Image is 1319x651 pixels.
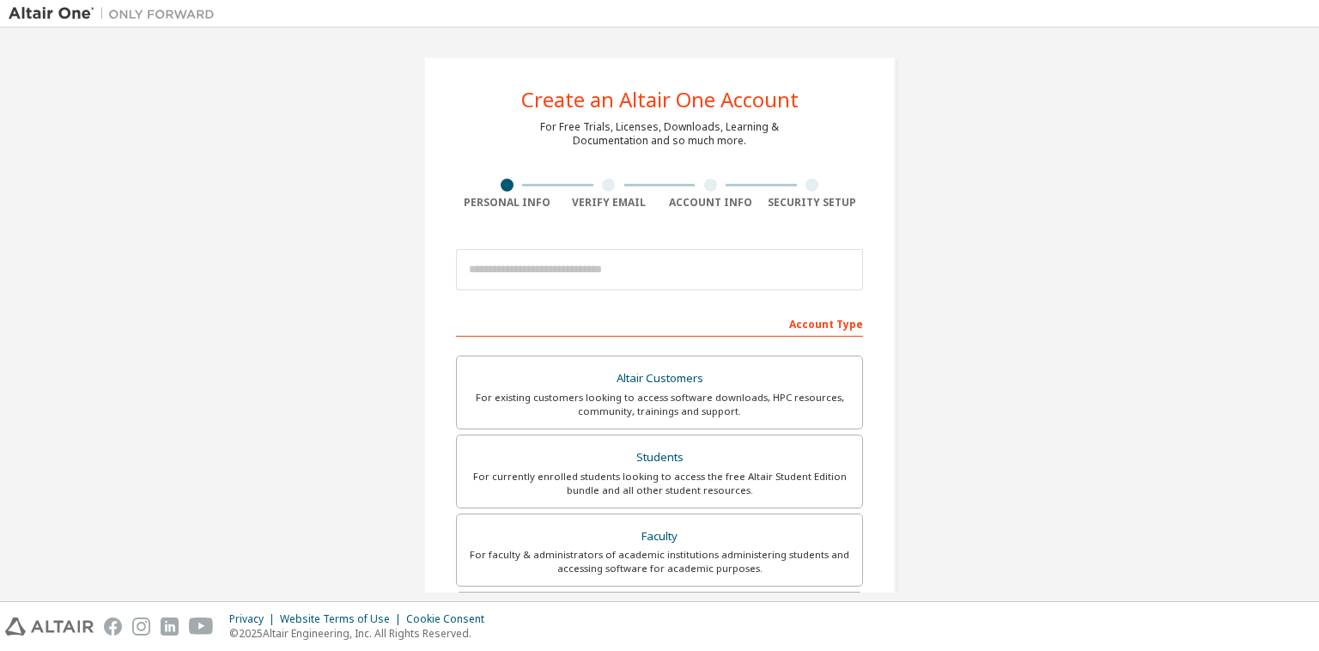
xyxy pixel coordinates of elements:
div: Faculty [467,525,852,549]
img: Altair One [9,5,223,22]
img: instagram.svg [132,618,150,636]
div: Security Setup [762,196,864,210]
div: For currently enrolled students looking to access the free Altair Student Edition bundle and all ... [467,470,852,497]
div: Altair Customers [467,367,852,391]
div: Personal Info [456,196,558,210]
div: For Free Trials, Licenses, Downloads, Learning & Documentation and so much more. [540,120,779,148]
p: © 2025 Altair Engineering, Inc. All Rights Reserved. [229,626,495,641]
div: Privacy [229,612,280,626]
img: altair_logo.svg [5,618,94,636]
div: Verify Email [558,196,660,210]
div: Create an Altair One Account [521,89,799,110]
div: Account Type [456,309,863,337]
div: Website Terms of Use [280,612,406,626]
div: For existing customers looking to access software downloads, HPC resources, community, trainings ... [467,391,852,418]
img: facebook.svg [104,618,122,636]
div: Cookie Consent [406,612,495,626]
img: linkedin.svg [161,618,179,636]
div: Students [467,446,852,470]
img: youtube.svg [189,618,214,636]
div: For faculty & administrators of academic institutions administering students and accessing softwa... [467,548,852,575]
div: Account Info [659,196,762,210]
